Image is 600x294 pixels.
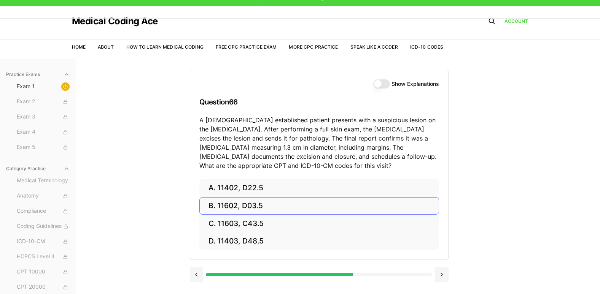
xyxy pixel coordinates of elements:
[17,268,70,276] span: CPT 10000
[17,192,70,200] span: Anatomy
[17,98,70,106] span: Exam 2
[17,253,70,261] span: HCPCS Level II
[14,205,73,217] button: Compliance
[14,126,73,138] button: Exam 4
[216,44,277,50] a: Free CPC Practice Exam
[17,82,70,91] span: Exam 1
[17,128,70,136] span: Exam 4
[3,68,73,81] button: Practice Exams
[14,266,73,278] button: CPT 10000
[14,236,73,248] button: ICD-10-CM
[14,96,73,108] button: Exam 2
[14,251,73,263] button: HCPCS Level II
[14,190,73,202] button: Anatomy
[289,44,338,50] a: More CPC Practice
[126,44,204,50] a: How to Learn Medical Coding
[72,44,86,50] a: Home
[14,111,73,123] button: Exam 3
[17,177,70,185] span: Medical Terminology
[17,283,70,291] span: CPT 20000
[199,115,439,170] p: A [DEMOGRAPHIC_DATA] established patient presents with a suspicious lesion on the [MEDICAL_DATA]....
[410,44,443,50] a: ICD-10 Codes
[14,141,73,153] button: Exam 5
[17,113,70,121] span: Exam 3
[14,175,73,187] button: Medical Terminology
[17,143,70,152] span: Exam 5
[199,232,439,250] button: D. 11403, D48.5
[98,44,114,50] a: About
[14,81,73,93] button: Exam 1
[72,17,158,26] a: Medical Coding Ace
[505,18,528,25] a: Account
[199,215,439,232] button: C. 11603, C43.5
[14,281,73,293] button: CPT 20000
[199,197,439,215] button: B. 11602, D03.5
[350,44,398,50] a: Speak Like a Coder
[199,179,439,197] button: A. 11402, D22.5
[17,207,70,215] span: Compliance
[17,237,70,246] span: ICD-10-CM
[199,91,439,113] h3: Question 66
[392,81,439,87] label: Show Explanations
[17,222,70,231] span: Coding Guidelines
[14,220,73,232] button: Coding Guidelines
[3,163,73,175] button: Category Practice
